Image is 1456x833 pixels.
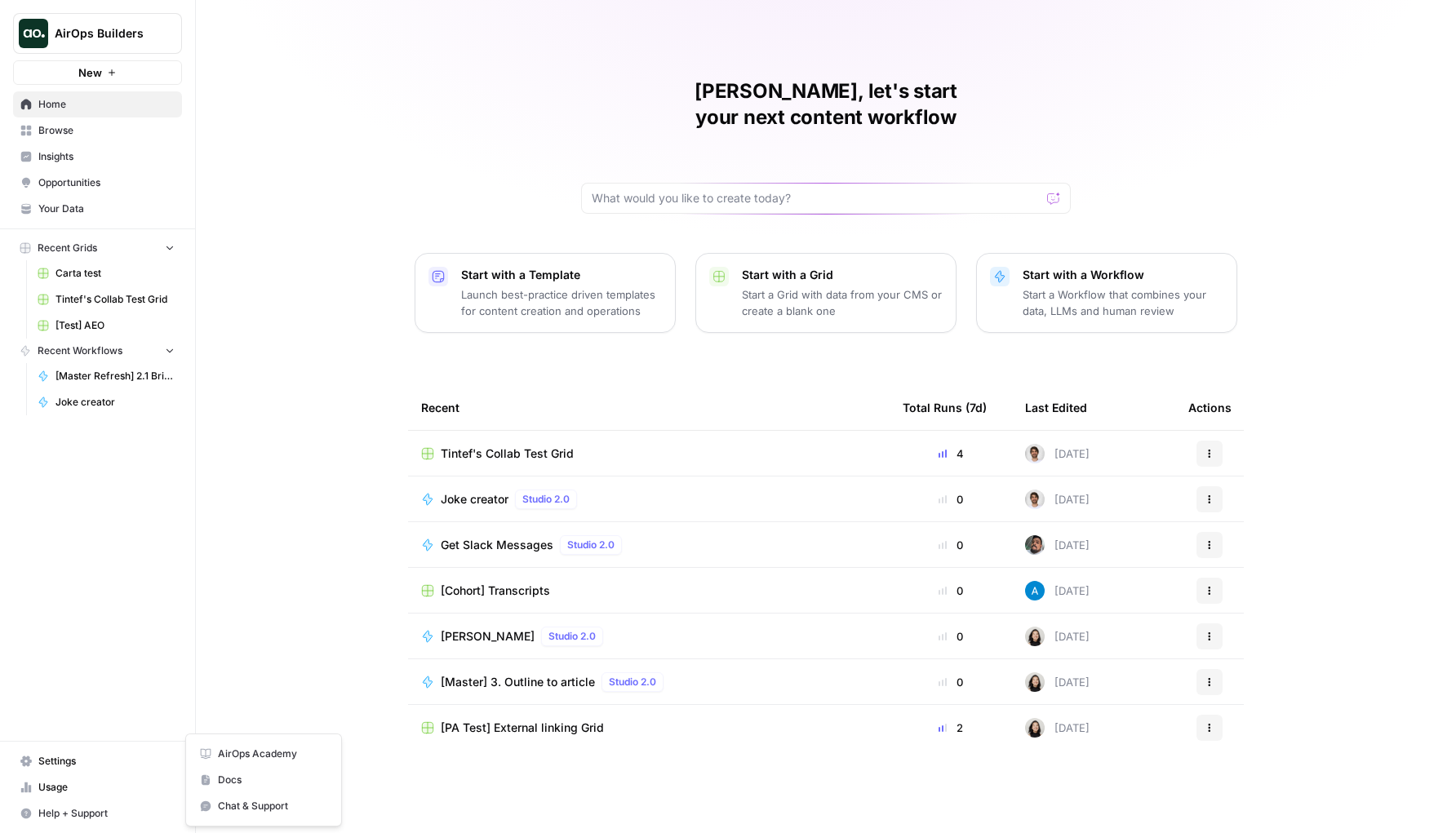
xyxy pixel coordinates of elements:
[903,628,999,645] div: 0
[38,343,122,358] span: Recent Workflows
[1025,581,1045,600] img: o3cqybgnmipr355j8nz4zpq1mc6x
[30,286,182,312] a: Tintef's Collab Test Grid
[903,491,999,507] div: 0
[55,266,175,281] span: Carta test
[609,675,656,689] span: Studio 2.0
[548,629,596,644] span: Studio 2.0
[13,60,182,85] button: New
[1025,490,1090,509] div: [DATE]
[441,491,508,507] span: Joke creator
[441,445,574,462] span: Tintef's Collab Test Grid
[13,196,182,222] a: Your Data
[1025,490,1045,509] img: 2sv5sb2nc5y0275bc3hbsgjwhrga
[441,537,553,553] span: Get Slack Messages
[13,91,182,117] a: Home
[13,117,182,144] a: Browse
[78,64,102,81] span: New
[441,720,604,736] span: [PA Test] External linking Grid
[13,236,182,260] button: Recent Grids
[461,286,662,319] p: Launch best-practice driven templates for content creation and operations
[1025,718,1045,738] img: t5ef5oef8zpw1w4g2xghobes91mw
[13,170,182,196] a: Opportunities
[13,339,182,363] button: Recent Workflows
[193,793,335,819] button: Chat & Support
[421,445,877,462] a: Tintef's Collab Test Grid
[421,490,877,509] a: Joke creatorStudio 2.0
[30,363,182,389] a: [Master Refresh] 2.1 Brief to Outline
[1025,672,1090,692] div: [DATE]
[903,674,999,690] div: 0
[218,747,327,761] span: AirOps Academy
[421,535,877,555] a: Get Slack MessagesStudio 2.0
[1025,581,1090,600] div: [DATE]
[1025,718,1090,738] div: [DATE]
[695,253,957,333] button: Start with a GridStart a Grid with data from your CMS or create a blank one
[30,389,182,415] a: Joke creator
[1025,672,1045,692] img: t5ef5oef8zpw1w4g2xghobes91mw
[581,78,1071,131] h1: [PERSON_NAME], let's start your next content workflow
[218,799,327,813] span: Chat & Support
[421,583,877,599] a: [Cohort] Transcripts
[742,286,943,319] p: Start a Grid with data from your CMS or create a blank one
[55,395,175,410] span: Joke creator
[1188,385,1232,430] div: Actions
[38,123,175,138] span: Browse
[903,537,999,553] div: 0
[903,445,999,462] div: 4
[38,806,175,821] span: Help + Support
[38,780,175,795] span: Usage
[567,538,615,552] span: Studio 2.0
[592,190,1041,206] input: What would you like to create today?
[38,202,175,216] span: Your Data
[19,19,48,48] img: AirOps Builders Logo
[38,754,175,769] span: Settings
[1023,267,1223,283] p: Start with a Workflow
[903,720,999,736] div: 2
[461,267,662,283] p: Start with a Template
[903,385,987,430] div: Total Runs (7d)
[13,13,182,54] button: Workspace: AirOps Builders
[1023,286,1223,319] p: Start a Workflow that combines your data, LLMs and human review
[1025,444,1090,463] div: [DATE]
[441,628,535,645] span: [PERSON_NAME]
[30,260,182,286] a: Carta test
[421,672,877,692] a: [Master] 3. Outline to articleStudio 2.0
[1025,627,1045,646] img: t5ef5oef8zpw1w4g2xghobes91mw
[1025,385,1087,430] div: Last Edited
[38,241,97,255] span: Recent Grids
[421,627,877,646] a: [PERSON_NAME]Studio 2.0
[13,144,182,170] a: Insights
[421,385,877,430] div: Recent
[38,175,175,190] span: Opportunities
[522,492,570,507] span: Studio 2.0
[1025,535,1090,555] div: [DATE]
[1025,444,1045,463] img: 2sv5sb2nc5y0275bc3hbsgjwhrga
[55,318,175,333] span: [Test] AEO
[55,292,175,307] span: Tintef's Collab Test Grid
[441,674,595,690] span: [Master] 3. Outline to article
[13,748,182,774] a: Settings
[13,800,182,826] button: Help + Support
[421,720,877,736] a: [PA Test] External linking Grid
[30,312,182,339] a: [Test] AEO
[218,773,327,787] span: Docs
[193,741,335,767] a: AirOps Academy
[976,253,1237,333] button: Start with a WorkflowStart a Workflow that combines your data, LLMs and human review
[903,583,999,599] div: 0
[1025,535,1045,555] img: u93l1oyz1g39q1i4vkrv6vz0p6p4
[185,733,342,826] div: Help + Support
[415,253,676,333] button: Start with a TemplateLaunch best-practice driven templates for content creation and operations
[38,97,175,112] span: Home
[38,149,175,164] span: Insights
[441,583,550,599] span: [Cohort] Transcripts
[742,267,943,283] p: Start with a Grid
[55,25,153,42] span: AirOps Builders
[13,774,182,800] a: Usage
[1025,627,1090,646] div: [DATE]
[55,369,175,383] span: [Master Refresh] 2.1 Brief to Outline
[193,767,335,793] a: Docs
